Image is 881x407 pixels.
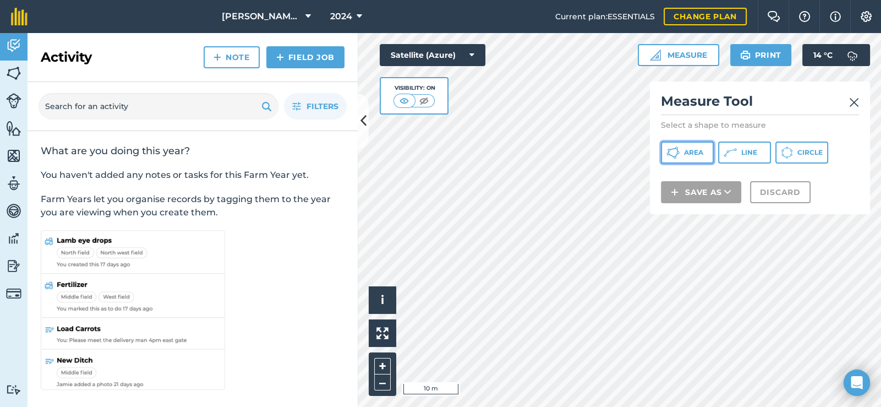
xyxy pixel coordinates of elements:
[204,46,260,68] a: Note
[664,8,747,25] a: Change plan
[266,46,344,68] a: Field Job
[6,230,21,247] img: svg+xml;base64,PD94bWwgdmVyc2lvbj0iMS4wIiBlbmNvZGluZz0idXRmLTgiPz4KPCEtLSBHZW5lcmF0b3I6IEFkb2JlIE...
[741,148,757,157] span: Line
[330,10,352,23] span: 2024
[860,11,873,22] img: A cog icon
[393,84,435,93] div: Visibility: On
[39,93,278,120] input: Search for an activity
[813,44,833,66] span: 14 ° C
[6,175,21,192] img: svg+xml;base64,PD94bWwgdmVyc2lvbj0iMS4wIiBlbmNvZGluZz0idXRmLTgiPz4KPCEtLSBHZW5lcmF0b3I6IEFkb2JlIE...
[798,11,811,22] img: A question mark icon
[671,186,678,199] img: svg+xml;base64,PHN2ZyB4bWxucz0iaHR0cDovL3d3dy53My5vcmcvMjAwMC9zdmciIHdpZHRoPSIxNCIgaGVpZ2h0PSIyNC...
[261,100,272,113] img: svg+xml;base64,PHN2ZyB4bWxucz0iaHR0cDovL3d3dy53My5vcmcvMjAwMC9zdmciIHdpZHRoPSIxOSIgaGVpZ2h0PSIyNC...
[6,203,21,219] img: svg+xml;base64,PD94bWwgdmVyc2lvbj0iMS4wIiBlbmNvZGluZz0idXRmLTgiPz4KPCEtLSBHZW5lcmF0b3I6IEFkb2JlIE...
[555,10,655,23] span: Current plan : ESSENTIALS
[284,93,347,120] button: Filters
[638,44,719,66] button: Measure
[6,258,21,274] img: svg+xml;base64,PD94bWwgdmVyc2lvbj0iMS4wIiBlbmNvZGluZz0idXRmLTgiPz4KPCEtLSBHZW5lcmF0b3I6IEFkb2JlIE...
[6,286,21,301] img: svg+xml;base64,PD94bWwgdmVyc2lvbj0iMS4wIiBlbmNvZGluZz0idXRmLTgiPz4KPCEtLSBHZW5lcmF0b3I6IEFkb2JlIE...
[369,286,396,314] button: i
[11,8,28,25] img: fieldmargin Logo
[6,384,21,395] img: svg+xml;base64,PD94bWwgdmVyc2lvbj0iMS4wIiBlbmNvZGluZz0idXRmLTgiPz4KPCEtLSBHZW5lcmF0b3I6IEFkb2JlIE...
[374,358,391,375] button: +
[381,293,384,307] span: i
[661,181,741,203] button: Save as
[41,169,344,182] p: You haven't added any notes or tasks for this Farm Year yet.
[802,44,870,66] button: 14 °C
[830,10,841,23] img: svg+xml;base64,PHN2ZyB4bWxucz0iaHR0cDovL3d3dy53My5vcmcvMjAwMC9zdmciIHdpZHRoPSIxNyIgaGVpZ2h0PSIxNy...
[41,193,344,219] p: Farm Years let you organise records by tagging them to the year you are viewing when you create t...
[380,44,485,66] button: Satellite (Azure)
[849,96,859,109] img: svg+xml;base64,PHN2ZyB4bWxucz0iaHR0cDovL3d3dy53My5vcmcvMjAwMC9zdmciIHdpZHRoPSIyMiIgaGVpZ2h0PSIzMC...
[661,142,714,164] button: Area
[6,148,21,164] img: svg+xml;base64,PHN2ZyB4bWxucz0iaHR0cDovL3d3dy53My5vcmcvMjAwMC9zdmciIHdpZHRoPSI1NiIgaGVpZ2h0PSI2MC...
[841,44,863,66] img: svg+xml;base64,PD94bWwgdmVyc2lvbj0iMS4wIiBlbmNvZGluZz0idXRmLTgiPz4KPCEtLSBHZW5lcmF0b3I6IEFkb2JlIE...
[397,95,411,106] img: svg+xml;base64,PHN2ZyB4bWxucz0iaHR0cDovL3d3dy53My5vcmcvMjAwMC9zdmciIHdpZHRoPSI1MCIgaGVpZ2h0PSI0MC...
[41,144,344,158] h2: What are you doing this year?
[661,120,859,131] p: Select a shape to measure
[276,51,284,64] img: svg+xml;base64,PHN2ZyB4bWxucz0iaHR0cDovL3d3dy53My5vcmcvMjAwMC9zdmciIHdpZHRoPSIxNCIgaGVpZ2h0PSIyNC...
[307,100,338,112] span: Filters
[6,93,21,108] img: svg+xml;base64,PD94bWwgdmVyc2lvbj0iMS4wIiBlbmNvZGluZz0idXRmLTgiPz4KPCEtLSBHZW5lcmF0b3I6IEFkb2JlIE...
[775,142,828,164] button: Circle
[740,48,751,62] img: svg+xml;base64,PHN2ZyB4bWxucz0iaHR0cDovL3d3dy53My5vcmcvMjAwMC9zdmciIHdpZHRoPSIxOSIgaGVpZ2h0PSIyNC...
[797,148,823,157] span: Circle
[222,10,301,23] span: [PERSON_NAME][GEOGRAPHIC_DATA]
[661,93,859,115] h2: Measure Tool
[374,375,391,390] button: –
[650,50,661,61] img: Ruler icon
[730,44,792,66] button: Print
[214,51,221,64] img: svg+xml;base64,PHN2ZyB4bWxucz0iaHR0cDovL3d3dy53My5vcmcvMjAwMC9zdmciIHdpZHRoPSIxNCIgaGVpZ2h0PSIyNC...
[417,95,431,106] img: svg+xml;base64,PHN2ZyB4bWxucz0iaHR0cDovL3d3dy53My5vcmcvMjAwMC9zdmciIHdpZHRoPSI1MCIgaGVpZ2h0PSI0MC...
[767,11,780,22] img: Two speech bubbles overlapping with the left bubble in the forefront
[41,48,92,66] h2: Activity
[750,181,811,203] button: Discard
[6,65,21,82] img: svg+xml;base64,PHN2ZyB4bWxucz0iaHR0cDovL3d3dy53My5vcmcvMjAwMC9zdmciIHdpZHRoPSI1NiIgaGVpZ2h0PSI2MC...
[6,120,21,137] img: svg+xml;base64,PHN2ZyB4bWxucz0iaHR0cDovL3d3dy53My5vcmcvMjAwMC9zdmciIHdpZHRoPSI1NiIgaGVpZ2h0PSI2MC...
[844,370,870,396] div: Open Intercom Messenger
[376,327,388,339] img: Four arrows, one pointing top left, one top right, one bottom right and the last bottom left
[684,148,703,157] span: Area
[718,142,771,164] button: Line
[6,37,21,54] img: svg+xml;base64,PD94bWwgdmVyc2lvbj0iMS4wIiBlbmNvZGluZz0idXRmLTgiPz4KPCEtLSBHZW5lcmF0b3I6IEFkb2JlIE...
